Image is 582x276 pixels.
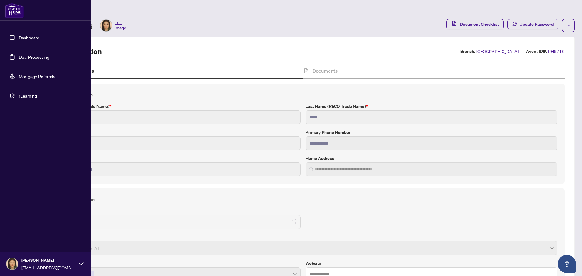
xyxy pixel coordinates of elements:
[100,20,112,31] img: Profile Icon
[21,264,76,271] span: [EMAIL_ADDRESS][DOMAIN_NAME]
[19,74,55,79] a: Mortgage Referrals
[49,91,557,98] h4: Contact Information
[49,234,557,241] label: Gender
[566,23,570,28] span: ellipsis
[306,103,557,110] label: Last Name (RECO Trade Name)
[476,48,519,55] span: [GEOGRAPHIC_DATA]
[49,196,557,203] h4: Personal Information
[6,258,18,270] img: Profile Icon
[446,19,504,29] button: Document Checklist
[507,19,558,29] button: Update Password
[19,54,49,60] a: Deal Processing
[558,255,576,273] button: Open asap
[49,103,301,110] label: First Name (RECO Trade Name)
[306,155,557,162] label: Home Address
[52,242,554,254] span: Female
[49,260,301,267] label: Languages spoken
[19,35,39,40] a: Dashboard
[313,67,338,75] h4: Documents
[548,48,565,55] span: RH6710
[520,19,554,29] span: Update Password
[306,260,557,267] label: Website
[309,167,313,171] img: search_icon
[115,19,126,32] span: Edit Image
[21,257,76,264] span: [PERSON_NAME]
[5,3,24,18] img: logo
[49,155,301,162] label: E-mail Address
[49,129,301,136] label: Legal Name
[460,19,499,29] span: Document Checklist
[526,48,547,55] label: Agent ID#:
[49,208,301,214] label: Date of Birth
[460,48,475,55] label: Branch:
[19,92,82,99] span: rLearning
[306,129,557,136] label: Primary Phone Number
